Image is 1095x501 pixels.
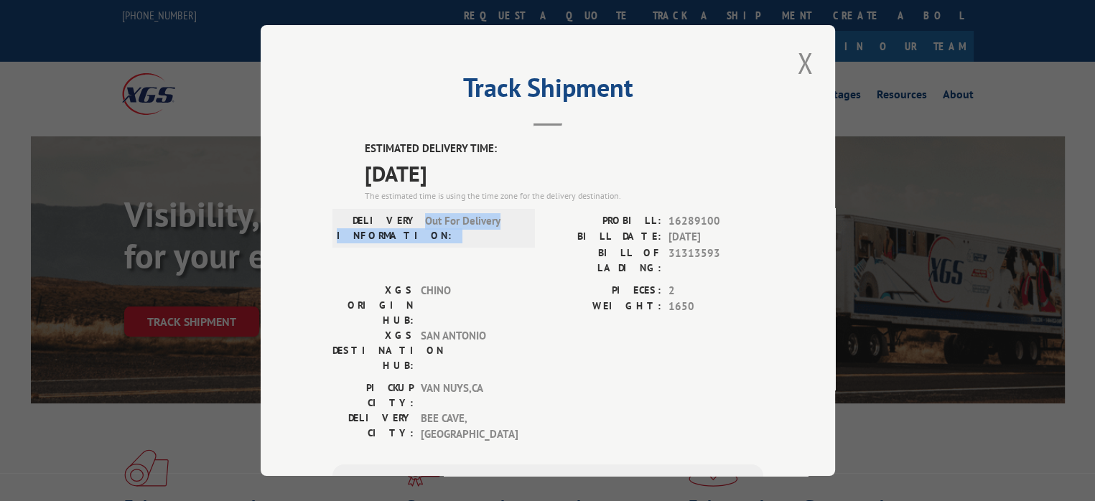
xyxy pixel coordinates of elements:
label: ESTIMATED DELIVERY TIME: [365,141,763,157]
span: [DATE] [365,156,763,189]
span: CHINO [421,282,518,327]
span: VAN NUYS , CA [421,380,518,410]
label: BILL OF LADING: [548,245,661,275]
span: [DATE] [668,229,763,245]
span: BEE CAVE , [GEOGRAPHIC_DATA] [421,410,518,442]
label: XGS ORIGIN HUB: [332,282,414,327]
span: 16289100 [668,212,763,229]
label: PICKUP CITY: [332,380,414,410]
label: XGS DESTINATION HUB: [332,327,414,373]
label: PIECES: [548,282,661,299]
div: The estimated time is using the time zone for the delivery destination. [365,189,763,202]
button: Close modal [793,43,817,83]
span: 31313593 [668,245,763,275]
span: SAN ANTONIO [421,327,518,373]
label: BILL DATE: [548,229,661,245]
label: WEIGHT: [548,299,661,315]
label: DELIVERY INFORMATION: [337,212,418,243]
span: 2 [668,282,763,299]
span: 1650 [668,299,763,315]
span: Out For Delivery [425,212,522,243]
label: PROBILL: [548,212,661,229]
label: DELIVERY CITY: [332,410,414,442]
h2: Track Shipment [332,78,763,105]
